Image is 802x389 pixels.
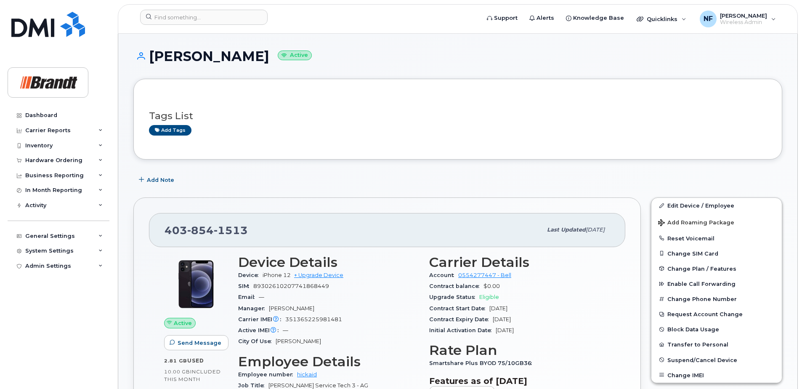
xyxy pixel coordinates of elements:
[651,213,782,231] button: Add Roaming Package
[651,276,782,291] button: Enable Call Forwarding
[651,322,782,337] button: Block Data Usage
[667,265,736,272] span: Change Plan / Features
[658,219,734,227] span: Add Roaming Package
[187,224,214,237] span: 854
[429,272,458,278] span: Account
[133,49,782,64] h1: [PERSON_NAME]
[496,327,514,333] span: [DATE]
[164,368,221,382] span: included this month
[133,172,181,187] button: Add Note
[238,371,297,378] span: Employee number
[238,272,263,278] span: Device
[268,382,368,389] span: [PERSON_NAME] Service Tech 3 - AG
[164,358,187,364] span: 2.81 GB
[164,369,190,375] span: 10.00 GB
[667,281,736,287] span: Enable Call Forwarding
[238,382,268,389] span: Job Title
[429,255,610,270] h3: Carrier Details
[253,283,329,289] span: 89302610207741868449
[263,272,291,278] span: iPhone 12
[429,360,536,366] span: Smartshare Plus BYOD 75/10GB36
[651,198,782,213] a: Edit Device / Employee
[276,338,321,344] span: [PERSON_NAME]
[429,376,610,386] h3: Features as of [DATE]
[149,125,191,136] a: Add tags
[479,294,499,300] span: Eligible
[285,316,342,322] span: 351365225981481
[651,246,782,261] button: Change SIM Card
[174,319,192,327] span: Active
[238,294,259,300] span: Email
[547,226,586,233] span: Last updated
[429,343,610,358] h3: Rate Plan
[651,291,782,306] button: Change Phone Number
[297,371,317,378] a: hickaid
[238,327,283,333] span: Active IMEI
[483,283,500,289] span: $0.00
[651,352,782,368] button: Suspend/Cancel Device
[651,261,782,276] button: Change Plan / Features
[178,339,221,347] span: Send Message
[259,294,264,300] span: —
[429,294,479,300] span: Upgrade Status
[214,224,248,237] span: 1513
[493,316,511,322] span: [DATE]
[429,327,496,333] span: Initial Activation Date
[165,224,248,237] span: 403
[667,357,737,363] span: Suspend/Cancel Device
[278,51,312,60] small: Active
[429,283,483,289] span: Contract balance
[651,306,782,322] button: Request Account Change
[238,354,419,369] h3: Employee Details
[238,316,285,322] span: Carrier IMEI
[238,338,276,344] span: City Of Use
[429,316,493,322] span: Contract Expiry Date
[651,337,782,352] button: Transfer to Personal
[238,255,419,270] h3: Device Details
[269,305,314,312] span: [PERSON_NAME]
[429,305,489,312] span: Contract Start Date
[458,272,511,278] a: 0554277447 - Bell
[164,335,228,350] button: Send Message
[238,283,253,289] span: SIM
[147,176,174,184] span: Add Note
[651,231,782,246] button: Reset Voicemail
[294,272,343,278] a: + Upgrade Device
[586,226,605,233] span: [DATE]
[187,357,204,364] span: used
[489,305,507,312] span: [DATE]
[238,305,269,312] span: Manager
[651,368,782,383] button: Change IMEI
[149,111,767,121] h3: Tags List
[171,259,221,309] img: iPhone_12.jpg
[283,327,288,333] span: —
